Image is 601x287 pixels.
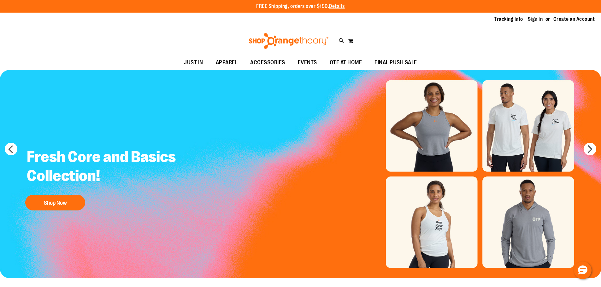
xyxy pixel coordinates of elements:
button: Shop Now [25,195,85,210]
a: Fresh Core and Basics Collection! Shop Now [22,143,190,214]
span: EVENTS [298,55,317,70]
span: JUST IN [184,55,203,70]
span: ACCESSORIES [250,55,285,70]
a: Tracking Info [494,16,523,23]
span: APPAREL [216,55,238,70]
span: FINAL PUSH SALE [374,55,417,70]
img: Shop Orangetheory [248,33,329,49]
a: OTF AT HOME [323,55,368,70]
a: Create an Account [553,16,595,23]
a: JUST IN [178,55,209,70]
a: FINAL PUSH SALE [368,55,423,70]
h2: Fresh Core and Basics Collection! [22,143,190,192]
button: Hello, have a question? Let’s chat. [574,261,592,279]
button: prev [5,143,17,155]
p: FREE Shipping, orders over $150. [256,3,345,10]
a: EVENTS [292,55,323,70]
a: Sign In [528,16,543,23]
a: Details [329,3,345,9]
span: OTF AT HOME [330,55,362,70]
a: APPAREL [209,55,244,70]
a: ACCESSORIES [244,55,292,70]
button: next [584,143,596,155]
